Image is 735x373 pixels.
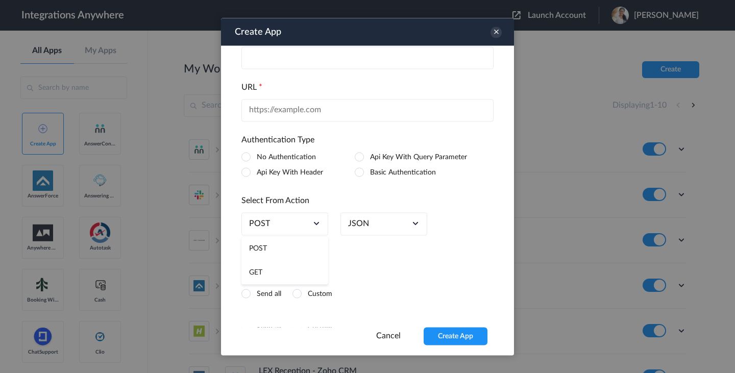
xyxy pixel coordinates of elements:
[249,218,270,228] a: POST
[308,290,332,297] label: Custom
[241,82,494,92] h4: URL
[424,327,487,345] button: Create App
[249,265,321,279] a: GET
[241,195,494,205] h4: Select From Action
[249,241,321,255] a: POST
[241,271,494,281] h4: Payload
[241,99,494,121] input: https://example.com
[257,168,323,176] label: Api Key With Header
[257,153,316,160] label: No Authentication
[376,331,401,339] a: Cancel
[241,135,494,144] h4: Authentication Type
[235,22,281,41] h3: Create App
[370,153,467,160] label: Api Key With Query Parameter
[257,290,281,297] label: Send all
[370,168,436,176] label: Basic Authentication
[348,218,369,228] a: application/json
